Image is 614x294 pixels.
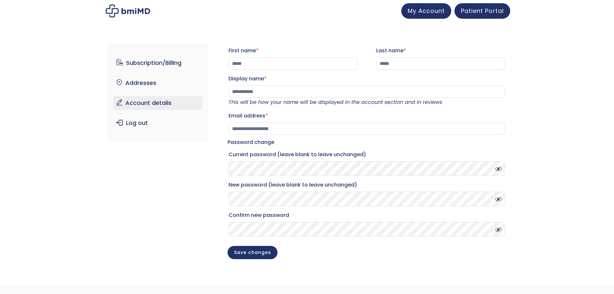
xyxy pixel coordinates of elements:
nav: Account pages [108,45,208,141]
label: Last name [376,46,505,56]
a: Patient Portal [454,3,510,19]
img: My account [106,5,150,17]
em: This will be how your name will be displayed in the account section and in reviews [229,98,442,106]
legend: Password change [228,138,274,147]
label: New password (leave blank to leave unchanged) [229,180,505,190]
label: Current password (leave blank to leave unchanged) [229,149,505,160]
a: Addresses [113,76,202,90]
a: Account details [113,96,202,110]
label: Display name [229,74,505,84]
label: Confirm new password [229,210,505,220]
label: First name [229,46,357,56]
button: Save changes [228,246,278,259]
a: Log out [113,116,202,130]
label: Email address [229,111,505,121]
span: My Account [408,7,445,15]
span: Patient Portal [461,7,504,15]
a: Subscription/Billing [113,56,202,70]
a: My Account [401,3,451,19]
